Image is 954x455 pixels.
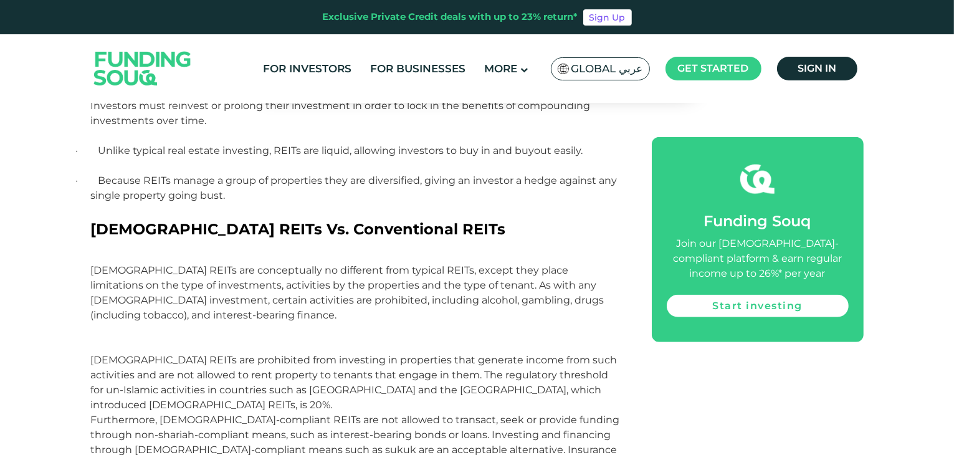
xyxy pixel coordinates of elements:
[583,9,632,26] a: Sign Up
[571,62,643,76] span: Global عربي
[91,175,618,201] span: Because REITs manage a group of properties they are diversified, giving an investor a hedge again...
[704,212,811,230] span: Funding Souq
[82,37,204,100] img: Logo
[367,59,469,79] a: For Businesses
[777,57,857,80] a: Sign in
[98,145,583,156] span: Unlike typical real estate investing, REITs are liquid, allowing investors to buy in and buyout e...
[91,264,618,411] span: [DEMOGRAPHIC_DATA] REITs are conceptually no different from typical REITs, except they place limi...
[798,62,836,74] span: Sign in
[323,10,578,24] div: Exclusive Private Credit deals with up to 23% return*
[91,83,591,127] span: REITs are a great way to see compound returns, making them amenable to long-term investors. Inves...
[484,62,517,75] span: More
[91,220,506,238] span: [DEMOGRAPHIC_DATA] REITs Vs. Conventional REITs
[76,175,98,186] span: ·
[667,236,849,281] div: Join our [DEMOGRAPHIC_DATA]-compliant platform & earn regular income up to 26%* per year
[740,162,775,196] img: fsicon
[558,64,569,74] img: SA Flag
[678,62,749,74] span: Get started
[76,145,98,156] span: ·
[667,295,849,317] a: Start investing
[260,59,355,79] a: For Investors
